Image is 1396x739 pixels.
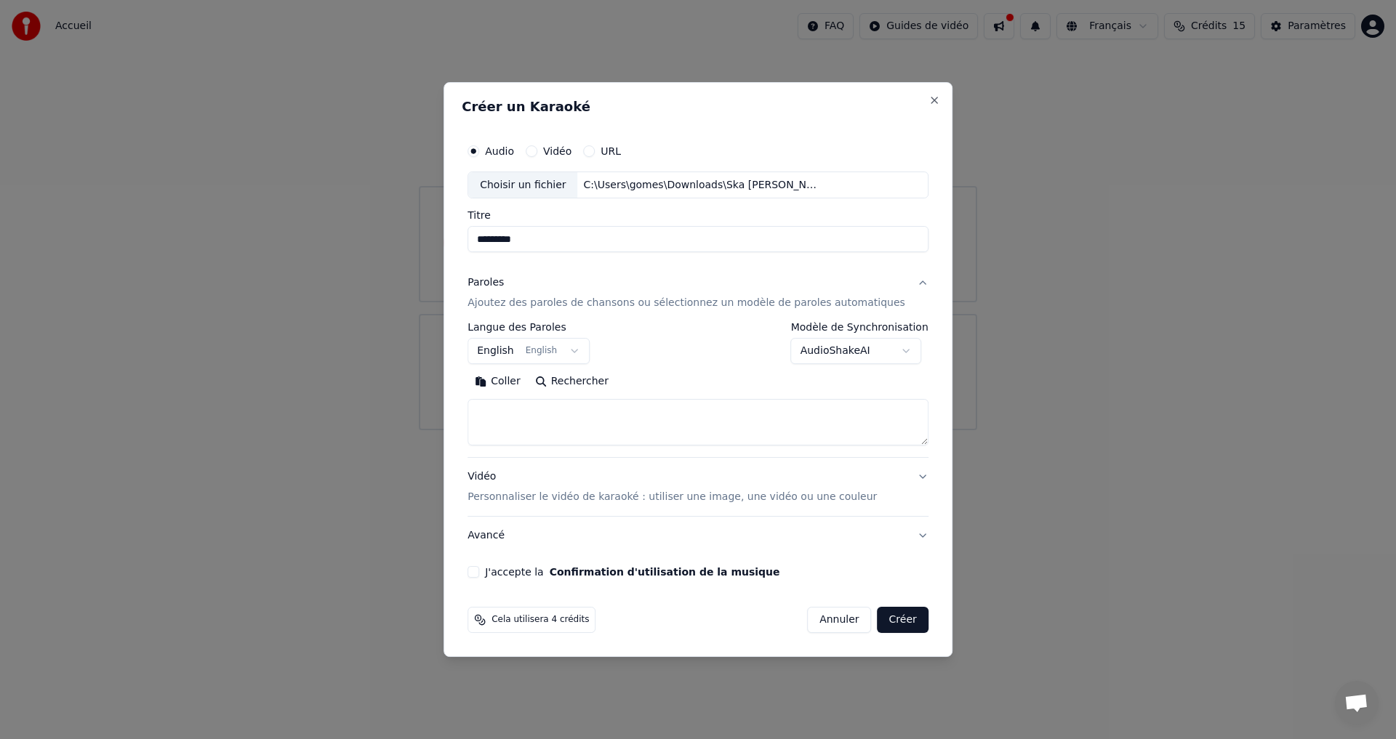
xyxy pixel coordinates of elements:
[468,323,590,333] label: Langue des Paroles
[468,276,504,291] div: Paroles
[468,211,928,221] label: Titre
[468,264,928,323] button: ParolesAjoutez des paroles de chansons ou sélectionnez un modèle de paroles automatiques
[807,607,871,633] button: Annuler
[468,490,877,504] p: Personnaliser le vidéo de karaoké : utiliser une image, une vidéo ou une couleur
[878,607,928,633] button: Créer
[492,614,589,626] span: Cela utilisera 4 crédits
[468,470,877,505] div: Vidéo
[485,146,514,156] label: Audio
[462,100,934,113] h2: Créer un Karaoké
[468,296,905,311] p: Ajoutez des paroles de chansons ou sélectionnez un modèle de paroles automatiques
[468,172,577,198] div: Choisir un fichier
[528,371,616,394] button: Rechercher
[468,371,528,394] button: Coller
[468,323,928,458] div: ParolesAjoutez des paroles de chansons ou sélectionnez un modèle de paroles automatiques
[550,567,780,577] button: J'accepte la
[578,178,825,193] div: C:\Users\gomes\Downloads\Ska [PERSON_NAME].wav
[601,146,621,156] label: URL
[468,517,928,554] button: Avancé
[485,567,779,577] label: J'accepte la
[543,146,571,156] label: Vidéo
[791,323,928,333] label: Modèle de Synchronisation
[468,459,928,517] button: VidéoPersonnaliser le vidéo de karaoké : utiliser une image, une vidéo ou une couleur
